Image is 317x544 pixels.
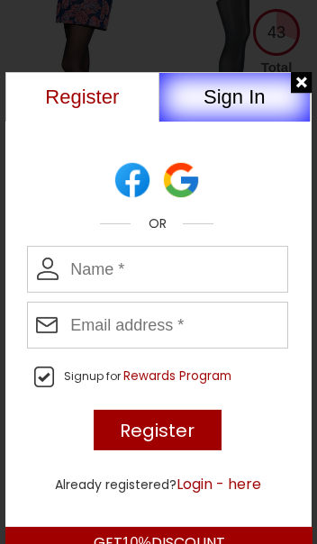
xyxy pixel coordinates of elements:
button: Sign In [158,72,312,122]
div: Welcome to [DOMAIN_NAME]!Need help? Simply reply to this message and we are ready to assist you. [7,7,288,50]
input: Register [94,410,222,450]
img: Register with Google [160,159,202,201]
button: Login Here [177,473,261,495]
span: Welcome to [DOMAIN_NAME]! Need help? Simply reply to this message and we are ready to assist you. [7,7,271,50]
div: Login with Facebook [160,159,204,201]
p: OR [5,217,310,230]
input: Enter Email [27,302,288,349]
button: SignUp For Reward Program [123,367,231,385]
iframe: Google Customer Reviews [168,495,317,544]
p: Already Registered? [5,473,310,495]
button: Register [5,72,158,122]
input: Enter Name [27,246,288,293]
img: Register with Facebook [112,159,153,201]
label: SignUp For Reward Program [26,367,271,387]
div: Login with Facebook [112,159,155,201]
